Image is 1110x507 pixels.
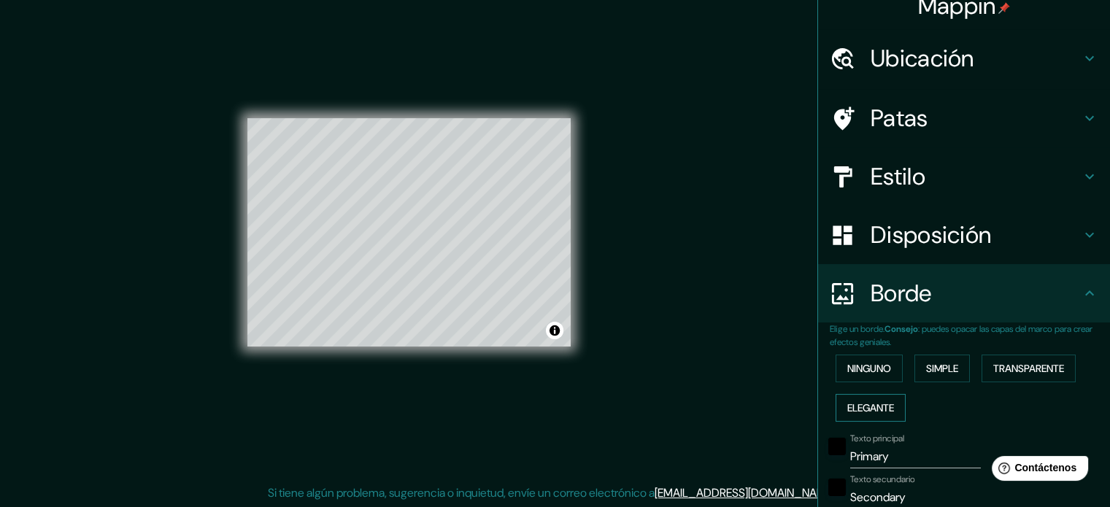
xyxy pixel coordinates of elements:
[847,362,891,375] font: Ninguno
[818,147,1110,206] div: Estilo
[850,473,915,485] font: Texto secundario
[818,89,1110,147] div: Patas
[993,362,1064,375] font: Transparente
[871,161,925,192] font: Estilo
[871,220,991,250] font: Disposición
[836,355,903,382] button: Ninguno
[830,323,1092,348] font: : puedes opacar las capas del marco para crear efectos geniales.
[830,323,884,335] font: Elige un borde.
[828,479,846,496] button: negro
[926,362,958,375] font: Simple
[818,29,1110,88] div: Ubicación
[871,43,974,74] font: Ubicación
[655,485,835,500] a: [EMAIL_ADDRESS][DOMAIN_NAME]
[836,394,906,422] button: Elegante
[818,206,1110,264] div: Disposición
[914,355,970,382] button: Simple
[871,103,928,133] font: Patas
[828,438,846,455] button: negro
[998,2,1010,14] img: pin-icon.png
[850,433,904,444] font: Texto principal
[546,322,563,339] button: Activar o desactivar atribución
[871,278,932,309] font: Borde
[847,401,894,414] font: Elegante
[818,264,1110,322] div: Borde
[884,323,918,335] font: Consejo
[982,355,1076,382] button: Transparente
[268,485,655,500] font: Si tiene algún problema, sugerencia o inquietud, envíe un correo electrónico a
[980,450,1094,491] iframe: Lanzador de widgets de ayuda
